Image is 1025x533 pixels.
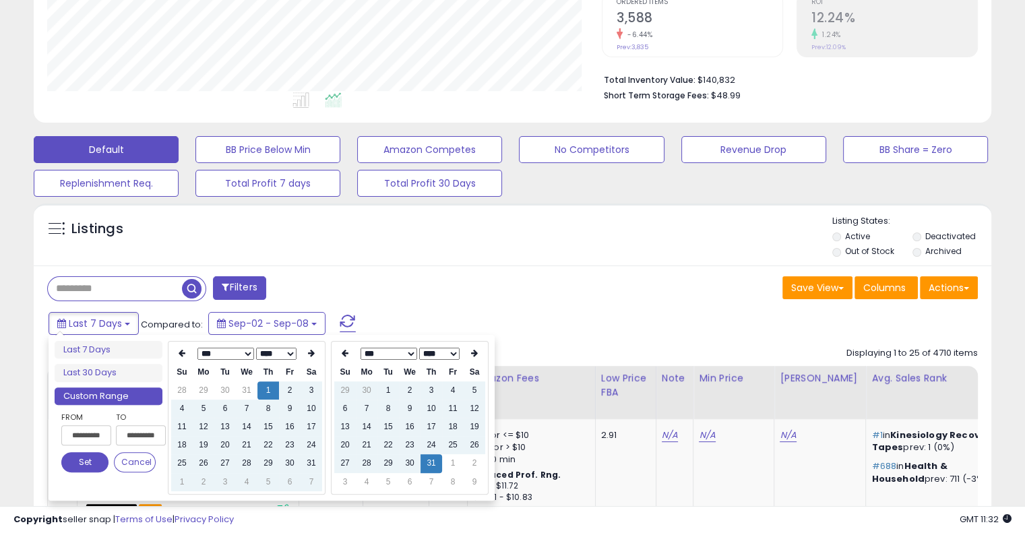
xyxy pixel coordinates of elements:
th: Tu [214,363,236,381]
div: Low Price FBA [601,371,650,400]
td: 6 [214,400,236,418]
td: 7 [301,473,322,491]
div: $0.30 min [473,453,585,466]
div: Note [662,371,688,385]
td: 9 [399,400,421,418]
button: Actions [920,276,978,299]
button: Total Profit 7 days [195,170,340,197]
td: 7 [356,400,377,418]
td: 25 [171,454,193,472]
td: 7 [236,400,257,418]
td: 16 [279,418,301,436]
td: 29 [377,454,399,472]
li: Last 30 Days [55,364,162,382]
span: #688 [871,460,896,472]
td: 7 [421,473,442,491]
b: Short Term Storage Fees: [604,90,709,101]
td: 30 [279,454,301,472]
td: 11 [442,400,464,418]
button: Columns [855,276,918,299]
td: 8 [442,473,464,491]
td: 19 [464,418,485,436]
span: All listings that are currently out of stock and unavailable for purchase on Amazon [86,504,137,515]
td: 23 [279,436,301,454]
td: 22 [257,436,279,454]
button: Sep-02 - Sep-08 [208,312,325,335]
td: 2 [279,381,301,400]
td: 24 [421,436,442,454]
label: Out of Stock [845,245,894,257]
th: We [399,363,421,381]
p: in prev: 1 (0%) [871,429,1003,453]
td: 27 [334,454,356,472]
div: Amazon Fees [473,371,590,385]
td: 12 [193,418,214,436]
small: 1.24% [817,30,841,40]
th: Mo [193,363,214,381]
span: FBA [139,504,162,515]
div: [PERSON_NAME] [780,371,860,385]
th: Sa [464,363,485,381]
b: Total Inventory Value: [604,74,695,86]
td: 16 [399,418,421,436]
strong: Copyright [13,513,63,526]
th: Su [334,363,356,381]
td: 28 [356,454,377,472]
td: 13 [214,418,236,436]
td: 25 [442,436,464,454]
span: 2025-09-16 11:32 GMT [960,513,1012,526]
td: 30 [399,454,421,472]
th: Tu [377,363,399,381]
td: 13 [334,418,356,436]
button: Filters [213,276,266,300]
td: 28 [171,381,193,400]
button: Replenishment Req. [34,170,179,197]
td: 24 [301,436,322,454]
div: $10 - $11.72 [473,480,585,492]
td: 21 [236,436,257,454]
td: 14 [236,418,257,436]
button: Cancel [114,452,156,472]
p: Listing States: [832,215,991,228]
td: 29 [193,381,214,400]
td: 8 [257,400,279,418]
td: 5 [257,473,279,491]
td: 30 [356,381,377,400]
label: Archived [925,245,961,257]
small: Prev: 12.09% [811,43,846,51]
th: Sa [301,363,322,381]
td: 1 [257,381,279,400]
small: -6.44% [623,30,652,40]
td: 5 [377,473,399,491]
label: Deactivated [925,230,975,242]
td: 4 [171,400,193,418]
td: 31 [301,454,322,472]
button: Last 7 Days [49,312,139,335]
td: 1 [377,381,399,400]
a: Terms of Use [115,513,173,526]
a: Privacy Policy [175,513,234,526]
li: $140,832 [604,71,968,87]
td: 14 [356,418,377,436]
td: 2 [464,454,485,472]
td: 4 [236,473,257,491]
td: 9 [279,400,301,418]
button: Save View [782,276,852,299]
b: Reduced Prof. Rng. [473,469,561,480]
th: Fr [279,363,301,381]
div: Avg. Sales Rank [871,371,1008,385]
h5: Listings [71,220,123,239]
td: 1 [171,473,193,491]
div: 8% for <= $10 [473,429,585,441]
td: 17 [421,418,442,436]
div: Min Price [699,371,768,385]
span: Sep-02 - Sep-08 [228,317,309,330]
td: 27 [214,454,236,472]
td: 18 [442,418,464,436]
th: Fr [442,363,464,381]
td: 3 [421,381,442,400]
td: 22 [377,436,399,454]
td: 3 [301,381,322,400]
th: Th [257,363,279,381]
th: Mo [356,363,377,381]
